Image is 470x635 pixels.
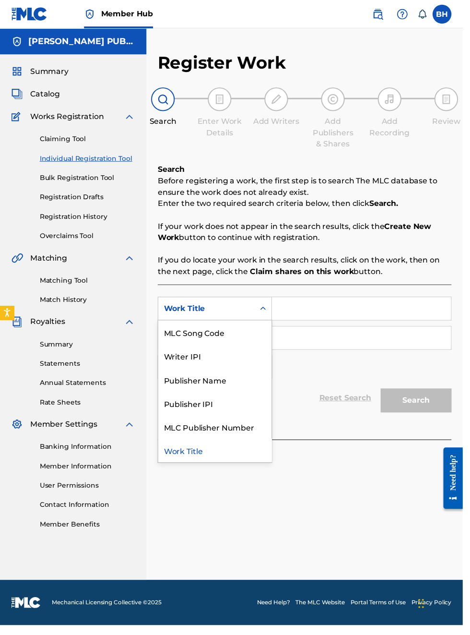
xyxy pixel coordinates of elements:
[12,321,23,333] img: Royalties
[161,421,276,445] div: MLC Publisher Number
[160,53,291,74] h2: Register Work
[378,9,389,20] img: search
[40,345,137,355] a: Summary
[40,300,137,310] a: Match History
[40,280,137,290] a: Matching Tool
[85,9,97,20] img: Top Rightsholder
[126,113,137,124] img: expand
[375,202,404,211] strong: Search.
[418,608,458,616] a: Privacy Policy
[40,364,137,374] a: Statements
[439,5,458,24] div: User Menu
[40,508,137,518] a: Contact Information
[161,397,276,421] div: Publisher IPI
[257,118,305,129] div: Add Writers
[261,608,294,616] a: Need Help?
[443,450,470,522] iframe: Resource Center
[447,95,459,107] img: step indicator icon for Review
[40,527,137,538] a: Member Benefits
[160,201,458,213] p: Enter the two required search criteria below, then click
[12,7,48,21] img: MLC Logo
[160,95,171,107] img: step indicator icon for Search
[12,425,23,437] img: Member Settings
[390,95,401,107] img: step indicator icon for Add Recording
[12,67,70,78] a: SummarySummary
[160,259,458,282] p: If you do locate your work in the search results, click on the work, then on the next page, click...
[12,606,41,618] img: logo
[40,215,137,225] a: Registration History
[40,235,137,245] a: Overclaims Tool
[12,67,23,78] img: Summary
[161,373,276,397] div: Publisher Name
[425,599,431,627] div: Drag
[160,168,188,177] b: Search
[161,445,276,469] div: Work Title
[422,589,470,635] iframe: Chat Widget
[314,118,362,152] div: Add Publishers & Shares
[254,271,359,280] strong: Claim shares on this work
[126,321,137,333] img: expand
[126,425,137,437] img: expand
[12,36,23,48] img: Accounts
[31,113,106,124] span: Works Registration
[103,9,155,20] span: Member Hub
[217,95,229,107] img: step indicator icon for Enter Work Details
[141,118,189,129] div: Search
[372,118,420,141] div: Add Recording
[160,178,458,201] p: Before registering a work, the first step is to search The MLC database to ensure the work does n...
[356,608,412,616] a: Portal Terms of Use
[12,113,24,124] img: Works Registration
[332,95,344,107] img: step indicator icon for Add Publishers & Shares
[12,90,23,101] img: Catalog
[126,256,137,268] img: expand
[399,5,418,24] div: Help
[40,488,137,498] a: User Permissions
[40,384,137,394] a: Annual Statements
[29,36,137,48] h5: BOBBY HAMILTON PUBLISHING
[31,67,70,78] span: Summary
[31,256,68,268] span: Matching
[166,308,253,319] div: Work Title
[40,468,137,479] a: Member Information
[403,9,414,20] img: help
[161,349,276,373] div: Writer IPI
[40,404,137,414] a: Rate Sheets
[31,321,66,333] span: Royalties
[275,95,286,107] img: step indicator icon for Add Writers
[160,224,458,247] p: If your work does not appear in the search results, click the button to continue with registration.
[40,156,137,166] a: Individual Registration Tool
[300,608,350,616] a: The MLC Website
[53,608,164,616] span: Mechanical Licensing Collective © 2025
[40,176,137,186] a: Bulk Registration Tool
[31,90,61,101] span: Catalog
[40,195,137,205] a: Registration Drafts
[12,90,61,101] a: CatalogCatalog
[161,325,276,349] div: MLC Song Code
[424,10,434,19] div: Notifications
[40,136,137,146] a: Claiming Tool
[40,449,137,459] a: Banking Information
[374,5,393,24] a: Public Search
[31,425,99,437] span: Member Settings
[199,118,247,141] div: Enter Work Details
[160,301,458,423] form: Search Form
[12,256,23,268] img: Matching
